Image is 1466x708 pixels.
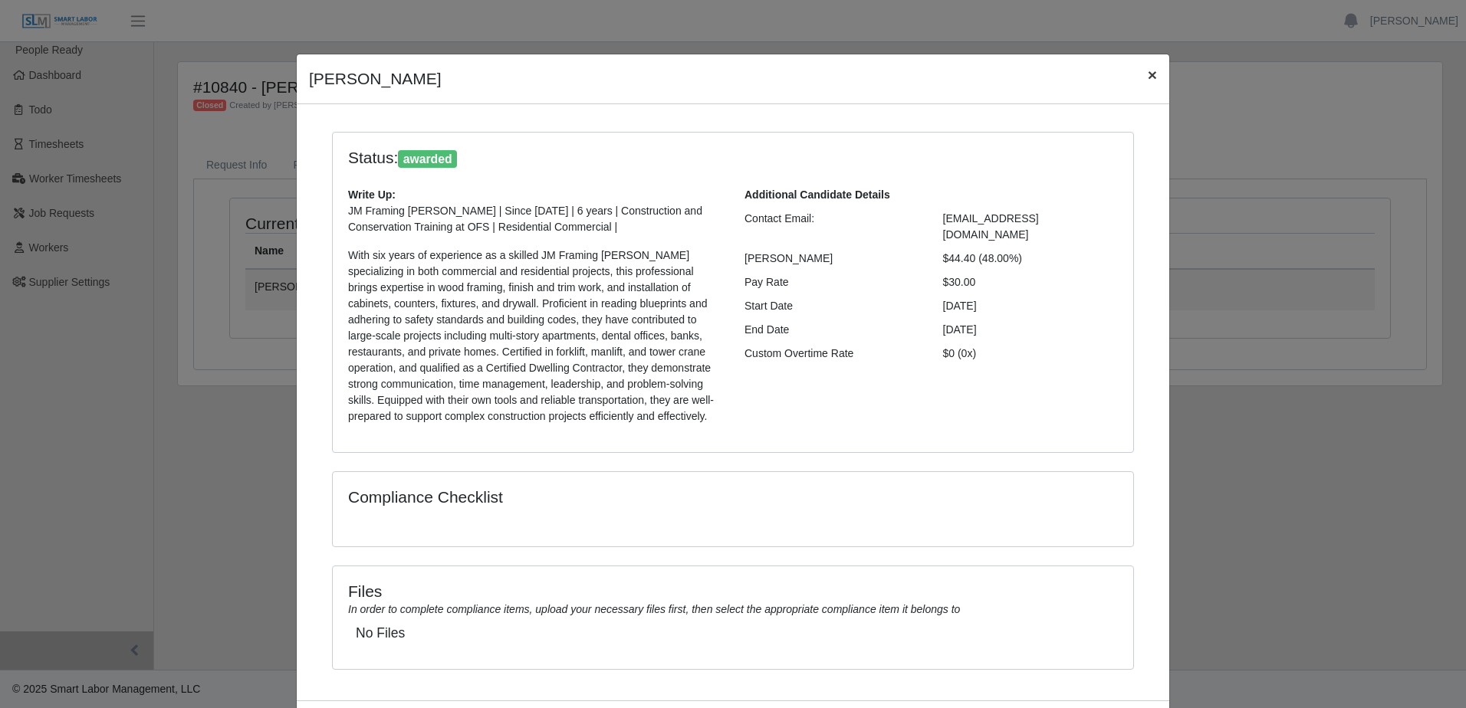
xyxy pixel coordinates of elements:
h4: Status: [348,148,920,169]
b: Write Up: [348,188,396,201]
div: End Date [733,322,932,338]
h4: Compliance Checklist [348,487,853,506]
span: × [1148,66,1157,84]
h5: No Files [356,625,1110,641]
div: Pay Rate [733,274,932,290]
p: With six years of experience as a skilled JM Framing [PERSON_NAME] specializing in both commercia... [348,247,721,424]
div: Custom Overtime Rate [733,346,932,362]
b: Additional Candidate Details [745,188,890,201]
div: [DATE] [932,298,1130,314]
i: In order to complete compliance items, upload your necessary files first, then select the appropr... [348,603,960,615]
div: Start Date [733,298,932,314]
div: [PERSON_NAME] [733,251,932,267]
span: [DATE] [943,323,977,336]
button: Close [1136,54,1169,95]
p: JM Framing [PERSON_NAME] | Since [DATE] | 6 years | Construction and Conservation Training at OFS... [348,203,721,235]
span: awarded [398,150,457,169]
h4: [PERSON_NAME] [309,67,442,91]
div: Contact Email: [733,211,932,243]
div: $44.40 (48.00%) [932,251,1130,267]
span: [EMAIL_ADDRESS][DOMAIN_NAME] [943,212,1039,241]
span: $0 (0x) [943,347,977,359]
div: $30.00 [932,274,1130,290]
h4: Files [348,582,1118,601]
